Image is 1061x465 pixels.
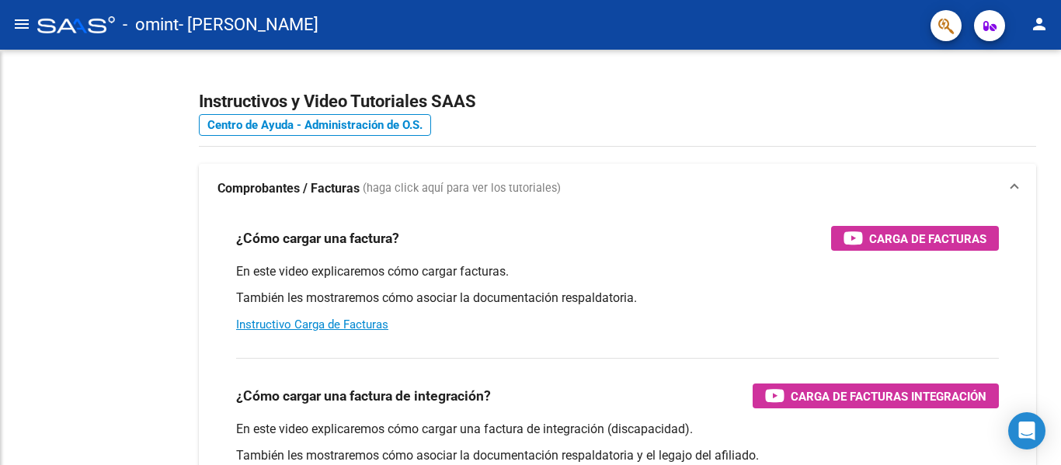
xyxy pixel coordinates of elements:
span: Carga de Facturas Integración [791,387,986,406]
span: - [PERSON_NAME] [179,8,318,42]
mat-expansion-panel-header: Comprobantes / Facturas (haga click aquí para ver los tutoriales) [199,164,1036,213]
h2: Instructivos y Video Tutoriales SAAS [199,87,1036,116]
p: En este video explicaremos cómo cargar una factura de integración (discapacidad). [236,421,999,438]
div: Open Intercom Messenger [1008,412,1045,449]
h3: ¿Cómo cargar una factura? [236,227,399,249]
span: - omint [123,8,179,42]
strong: Comprobantes / Facturas [217,180,360,197]
button: Carga de Facturas [831,226,999,251]
a: Centro de Ayuda - Administración de O.S. [199,114,431,136]
p: También les mostraremos cómo asociar la documentación respaldatoria y el legajo del afiliado. [236,447,999,464]
p: También les mostraremos cómo asociar la documentación respaldatoria. [236,290,999,307]
mat-icon: person [1030,15,1049,33]
h3: ¿Cómo cargar una factura de integración? [236,385,491,407]
a: Instructivo Carga de Facturas [236,318,388,331]
mat-icon: menu [12,15,31,33]
p: En este video explicaremos cómo cargar facturas. [236,263,999,280]
button: Carga de Facturas Integración [753,383,999,408]
span: Carga de Facturas [869,229,986,248]
span: (haga click aquí para ver los tutoriales) [363,180,561,197]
